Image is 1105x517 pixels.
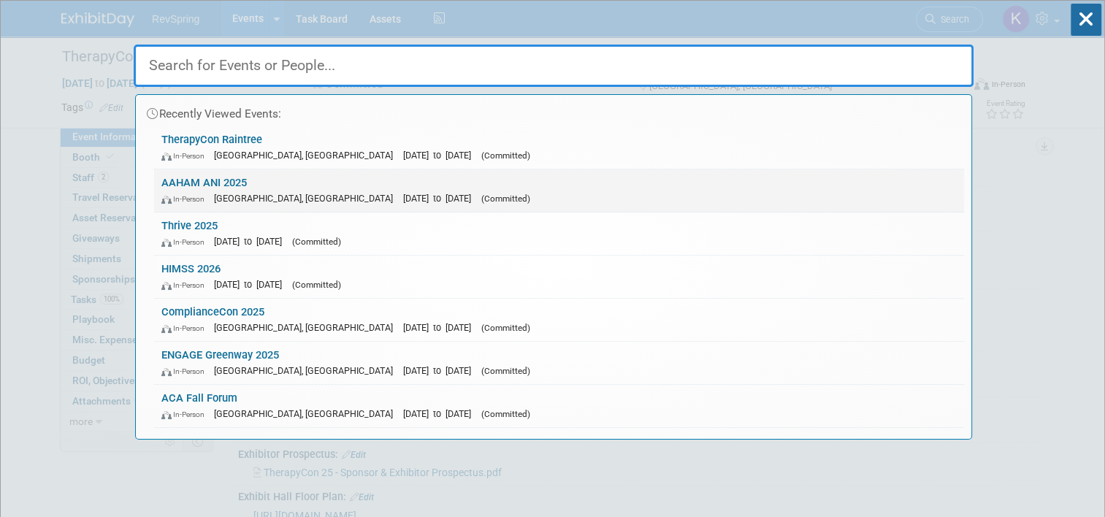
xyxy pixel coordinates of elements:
[161,280,211,290] span: In-Person
[292,237,341,247] span: (Committed)
[214,193,400,204] span: [GEOGRAPHIC_DATA], [GEOGRAPHIC_DATA]
[161,323,211,333] span: In-Person
[161,151,211,161] span: In-Person
[161,237,211,247] span: In-Person
[134,45,974,87] input: Search for Events or People...
[143,95,964,126] div: Recently Viewed Events:
[214,236,289,247] span: [DATE] to [DATE]
[154,342,964,384] a: ENGAGE Greenway 2025 In-Person [GEOGRAPHIC_DATA], [GEOGRAPHIC_DATA] [DATE] to [DATE] (Committed)
[161,367,211,376] span: In-Person
[292,280,341,290] span: (Committed)
[154,126,964,169] a: TherapyCon Raintree In-Person [GEOGRAPHIC_DATA], [GEOGRAPHIC_DATA] [DATE] to [DATE] (Committed)
[154,385,964,427] a: ACA Fall Forum In-Person [GEOGRAPHIC_DATA], [GEOGRAPHIC_DATA] [DATE] to [DATE] (Committed)
[481,366,530,376] span: (Committed)
[481,323,530,333] span: (Committed)
[214,150,400,161] span: [GEOGRAPHIC_DATA], [GEOGRAPHIC_DATA]
[154,169,964,212] a: AAHAM ANI 2025 In-Person [GEOGRAPHIC_DATA], [GEOGRAPHIC_DATA] [DATE] to [DATE] (Committed)
[161,194,211,204] span: In-Person
[214,408,400,419] span: [GEOGRAPHIC_DATA], [GEOGRAPHIC_DATA]
[403,365,478,376] span: [DATE] to [DATE]
[403,150,478,161] span: [DATE] to [DATE]
[214,279,289,290] span: [DATE] to [DATE]
[481,150,530,161] span: (Committed)
[161,410,211,419] span: In-Person
[154,299,964,341] a: ComplianceCon 2025 In-Person [GEOGRAPHIC_DATA], [GEOGRAPHIC_DATA] [DATE] to [DATE] (Committed)
[403,322,478,333] span: [DATE] to [DATE]
[154,212,964,255] a: Thrive 2025 In-Person [DATE] to [DATE] (Committed)
[403,408,478,419] span: [DATE] to [DATE]
[481,409,530,419] span: (Committed)
[154,256,964,298] a: HIMSS 2026 In-Person [DATE] to [DATE] (Committed)
[214,322,400,333] span: [GEOGRAPHIC_DATA], [GEOGRAPHIC_DATA]
[214,365,400,376] span: [GEOGRAPHIC_DATA], [GEOGRAPHIC_DATA]
[481,194,530,204] span: (Committed)
[403,193,478,204] span: [DATE] to [DATE]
